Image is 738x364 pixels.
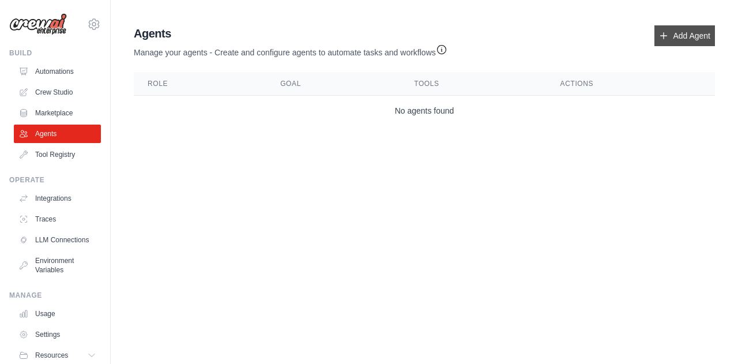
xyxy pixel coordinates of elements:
[134,42,447,58] p: Manage your agents - Create and configure agents to automate tasks and workflows
[14,62,101,81] a: Automations
[14,104,101,122] a: Marketplace
[400,72,546,96] th: Tools
[14,252,101,279] a: Environment Variables
[9,291,101,300] div: Manage
[14,83,101,102] a: Crew Studio
[14,305,101,323] a: Usage
[134,25,447,42] h2: Agents
[654,25,715,46] a: Add Agent
[9,13,67,35] img: Logo
[134,96,715,126] td: No agents found
[14,189,101,208] a: Integrations
[14,125,101,143] a: Agents
[35,351,68,360] span: Resources
[14,325,101,344] a: Settings
[266,72,400,96] th: Goal
[14,145,101,164] a: Tool Registry
[547,72,715,96] th: Actions
[9,48,101,58] div: Build
[9,175,101,185] div: Operate
[14,210,101,228] a: Traces
[14,231,101,249] a: LLM Connections
[134,72,266,96] th: Role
